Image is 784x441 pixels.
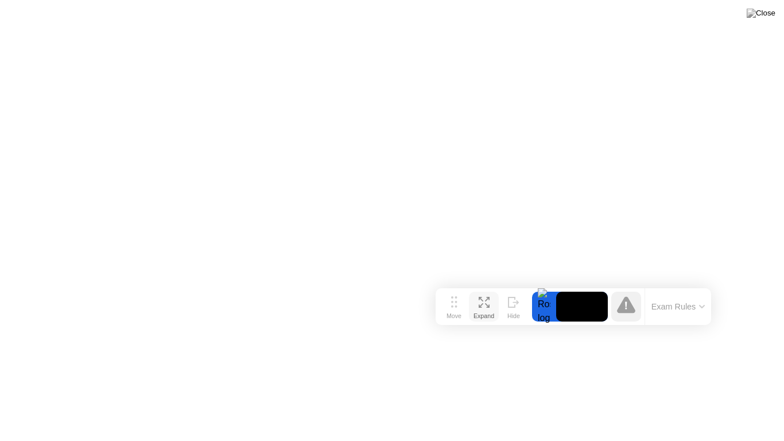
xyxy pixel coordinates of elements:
div: Hide [507,312,520,319]
img: Close [747,9,775,18]
div: Move [447,312,461,319]
div: Expand [473,312,494,319]
button: Move [439,292,469,322]
button: Expand [469,292,499,322]
button: Exam Rules [648,301,709,312]
button: Hide [499,292,529,322]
